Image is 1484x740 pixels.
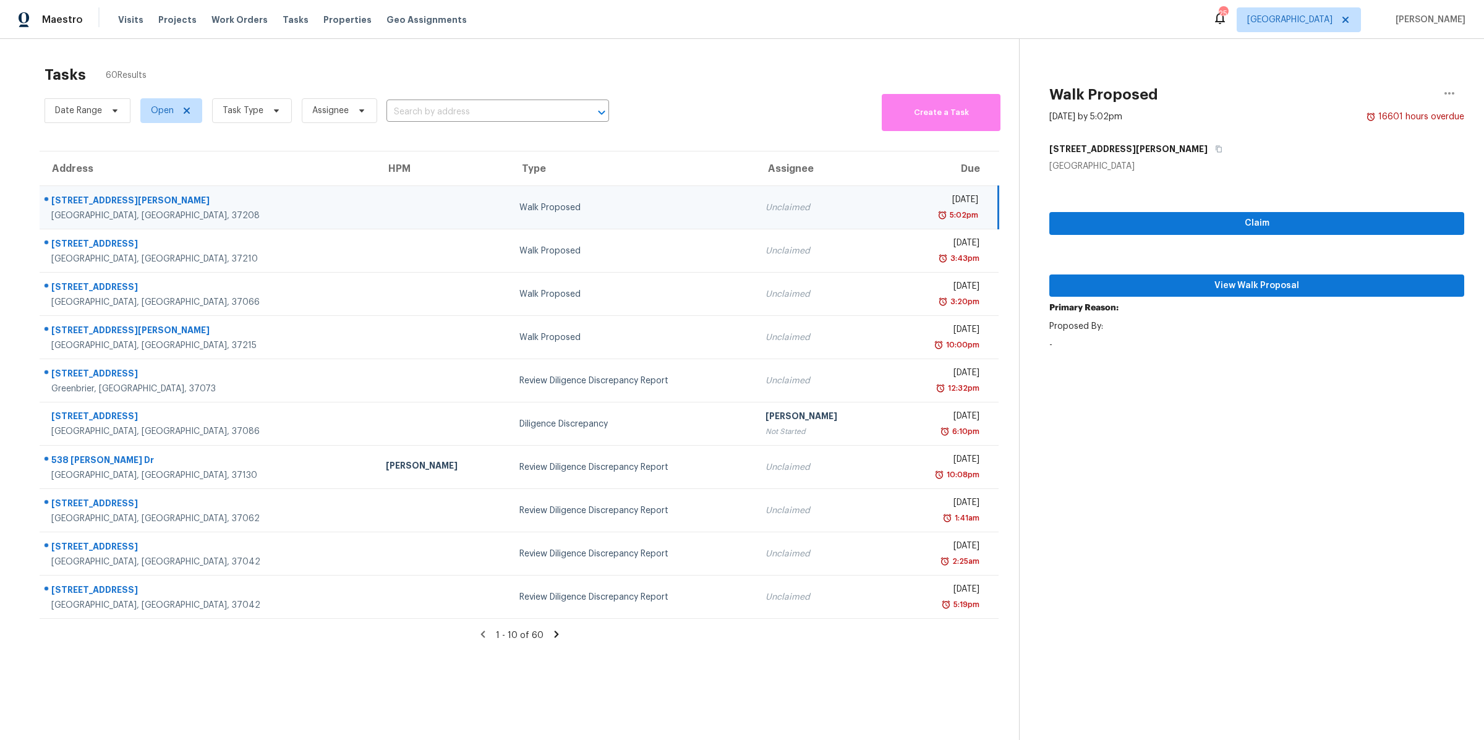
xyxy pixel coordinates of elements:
[386,459,500,475] div: [PERSON_NAME]
[40,151,376,186] th: Address
[944,339,979,351] div: 10:00pm
[937,209,947,221] img: Overdue Alarm Icon
[765,202,879,214] div: Unclaimed
[945,382,979,394] div: 12:32pm
[51,556,366,568] div: [GEOGRAPHIC_DATA], [GEOGRAPHIC_DATA], 37042
[765,331,879,344] div: Unclaimed
[510,151,756,186] th: Type
[1049,339,1464,351] p: -
[51,383,366,395] div: Greenbrier, [GEOGRAPHIC_DATA], 37073
[899,323,979,339] div: [DATE]
[944,469,979,481] div: 10:08pm
[899,194,978,209] div: [DATE]
[938,296,948,308] img: Overdue Alarm Icon
[519,591,746,603] div: Review Diligence Discrepancy Report
[950,425,979,438] div: 6:10pm
[765,591,879,603] div: Unclaimed
[765,504,879,517] div: Unclaimed
[1049,88,1158,101] h2: Walk Proposed
[593,104,610,121] button: Open
[55,104,102,117] span: Date Range
[51,512,366,525] div: [GEOGRAPHIC_DATA], [GEOGRAPHIC_DATA], 37062
[942,512,952,524] img: Overdue Alarm Icon
[1247,14,1333,26] span: [GEOGRAPHIC_DATA]
[765,548,879,560] div: Unclaimed
[888,106,994,120] span: Create a Task
[940,555,950,568] img: Overdue Alarm Icon
[519,418,746,430] div: Diligence Discrepancy
[211,14,268,26] span: Work Orders
[51,425,366,438] div: [GEOGRAPHIC_DATA], [GEOGRAPHIC_DATA], 37086
[496,631,544,640] span: 1 - 10 of 60
[1391,14,1465,26] span: [PERSON_NAME]
[947,209,978,221] div: 5:02pm
[51,540,366,556] div: [STREET_ADDRESS]
[1376,111,1464,123] div: 16601 hours overdue
[519,461,746,474] div: Review Diligence Discrepancy Report
[899,367,979,382] div: [DATE]
[934,469,944,481] img: Overdue Alarm Icon
[765,288,879,300] div: Unclaimed
[948,252,979,265] div: 3:43pm
[899,453,979,469] div: [DATE]
[51,210,366,222] div: [GEOGRAPHIC_DATA], [GEOGRAPHIC_DATA], 37208
[951,598,979,611] div: 5:19pm
[519,331,746,344] div: Walk Proposed
[1059,278,1454,294] span: View Walk Proposal
[899,583,979,598] div: [DATE]
[223,104,263,117] span: Task Type
[51,324,366,339] div: [STREET_ADDRESS][PERSON_NAME]
[386,14,467,26] span: Geo Assignments
[1208,138,1224,160] button: Copy Address
[1049,111,1122,123] div: [DATE] by 5:02pm
[765,245,879,257] div: Unclaimed
[519,504,746,517] div: Review Diligence Discrepancy Report
[1049,304,1119,312] b: Primary Reason:
[45,69,86,81] h2: Tasks
[106,69,147,82] span: 60 Results
[376,151,510,186] th: HPM
[51,410,366,425] div: [STREET_ADDRESS]
[899,496,979,512] div: [DATE]
[51,281,366,296] div: [STREET_ADDRESS]
[51,469,366,482] div: [GEOGRAPHIC_DATA], [GEOGRAPHIC_DATA], 37130
[51,454,366,469] div: 538 [PERSON_NAME] Dr
[519,288,746,300] div: Walk Proposed
[519,202,746,214] div: Walk Proposed
[1049,320,1464,333] p: Proposed By:
[51,296,366,308] div: [GEOGRAPHIC_DATA], [GEOGRAPHIC_DATA], 37066
[158,14,197,26] span: Projects
[899,410,979,425] div: [DATE]
[941,598,951,611] img: Overdue Alarm Icon
[51,194,366,210] div: [STREET_ADDRESS][PERSON_NAME]
[899,280,979,296] div: [DATE]
[519,375,746,387] div: Review Diligence Discrepancy Report
[940,425,950,438] img: Overdue Alarm Icon
[889,151,999,186] th: Due
[765,461,879,474] div: Unclaimed
[51,339,366,352] div: [GEOGRAPHIC_DATA], [GEOGRAPHIC_DATA], 37215
[1049,160,1464,172] div: [GEOGRAPHIC_DATA]
[936,382,945,394] img: Overdue Alarm Icon
[118,14,143,26] span: Visits
[1366,111,1376,123] img: Overdue Alarm Icon
[519,548,746,560] div: Review Diligence Discrepancy Report
[42,14,83,26] span: Maestro
[283,15,309,24] span: Tasks
[765,410,879,425] div: [PERSON_NAME]
[51,253,366,265] div: [GEOGRAPHIC_DATA], [GEOGRAPHIC_DATA], 37210
[51,584,366,599] div: [STREET_ADDRESS]
[950,555,979,568] div: 2:25am
[899,540,979,555] div: [DATE]
[1219,7,1227,20] div: 25
[934,339,944,351] img: Overdue Alarm Icon
[765,425,879,438] div: Not Started
[519,245,746,257] div: Walk Proposed
[1049,274,1464,297] button: View Walk Proposal
[765,375,879,387] div: Unclaimed
[1049,143,1208,155] h5: [STREET_ADDRESS][PERSON_NAME]
[51,237,366,253] div: [STREET_ADDRESS]
[756,151,889,186] th: Assignee
[51,497,366,512] div: [STREET_ADDRESS]
[1049,212,1464,235] button: Claim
